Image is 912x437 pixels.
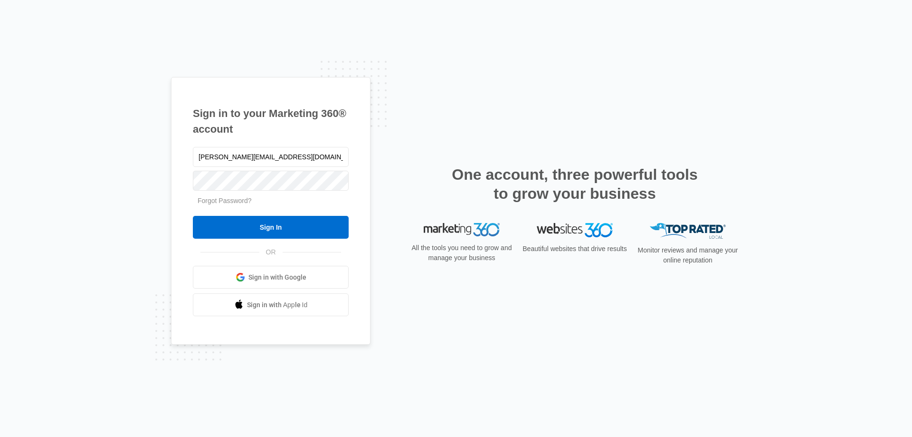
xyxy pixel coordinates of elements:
a: Sign in with Google [193,266,349,289]
h1: Sign in to your Marketing 360® account [193,106,349,137]
img: Websites 360 [537,223,613,237]
p: Beautiful websites that drive results [522,244,628,254]
input: Sign In [193,216,349,239]
a: Sign in with Apple Id [193,293,349,316]
span: OR [259,247,283,257]
img: Marketing 360 [424,223,500,236]
p: Monitor reviews and manage your online reputation [635,245,741,265]
input: Email [193,147,349,167]
p: All the tools you need to grow and manage your business [408,243,515,263]
img: Top Rated Local [650,223,726,239]
h2: One account, three powerful tools to grow your business [449,165,701,203]
span: Sign in with Apple Id [247,300,308,310]
span: Sign in with Google [248,272,306,282]
a: Forgot Password? [198,197,252,204]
